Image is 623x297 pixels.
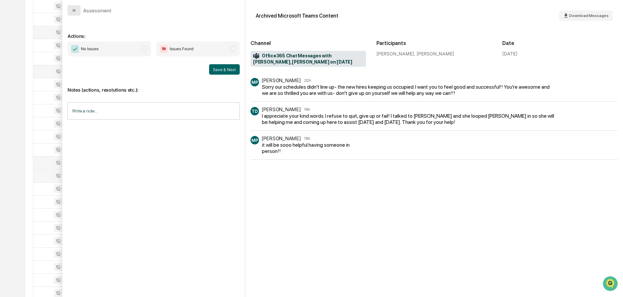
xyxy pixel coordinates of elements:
[47,83,53,88] div: 🗄️
[209,64,240,75] button: Save & Next
[81,46,99,52] span: No Issues
[262,106,301,112] div: [PERSON_NAME]
[22,56,83,62] div: We're available if you need us!
[262,77,301,83] div: [PERSON_NAME]
[68,25,240,39] p: Actions:
[7,83,12,88] div: 🖐️
[13,82,42,89] span: Preclearance
[304,78,311,83] time: Tuesday, August 19, 2025 at 2:02:58 PM
[65,111,79,115] span: Pylon
[22,50,107,56] div: Start new chat
[304,107,310,112] time: Tuesday, August 19, 2025 at 2:17:07 PM
[111,52,119,60] button: Start new chat
[7,14,119,24] p: How can we help?
[46,110,79,115] a: Powered byPylon
[304,136,310,141] time: Tuesday, August 19, 2025 at 2:37:13 PM
[71,45,79,53] img: Checkmark
[170,46,193,52] span: Issues Found
[262,135,301,141] div: [PERSON_NAME]
[83,7,112,14] div: Assessment
[13,95,41,101] span: Data Lookup
[7,50,18,62] img: 1746055101610-c473b297-6a78-478c-a979-82029cc54cd1
[7,95,12,100] div: 🔎
[559,10,613,21] button: Download Messages
[262,84,556,96] div: Sorry our schedules didn't line up- the new hires keeping us occupied. I want you to feel good an...
[54,82,81,89] span: Attestations
[4,92,44,104] a: 🔎Data Lookup
[251,136,259,144] div: MP
[502,51,517,56] div: [DATE]
[256,13,338,19] div: Archived Microsoft Teams Content
[569,13,609,18] span: Download Messages
[45,80,84,91] a: 🗄️Attestations
[502,40,618,46] h2: Date
[253,53,363,65] span: Office365 Chat Messages with [PERSON_NAME], [PERSON_NAME] on [DATE]
[4,80,45,91] a: 🖐️Preclearance
[251,107,259,115] div: TD
[376,40,492,46] h2: Participants
[68,79,240,93] p: Notes (actions, resolutions etc.):
[262,142,357,154] div: it will be sooo helpful having someone in person!!
[251,40,366,46] h2: Channel
[376,51,492,56] div: [PERSON_NAME], [PERSON_NAME]
[160,45,168,53] img: Flag
[251,78,259,86] div: MP
[262,113,556,125] div: I appreciate your kind words. I refuse to quit, give up or fail! I talked to [PERSON_NAME] and sh...
[602,275,620,293] iframe: Open customer support
[17,30,108,37] input: Clear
